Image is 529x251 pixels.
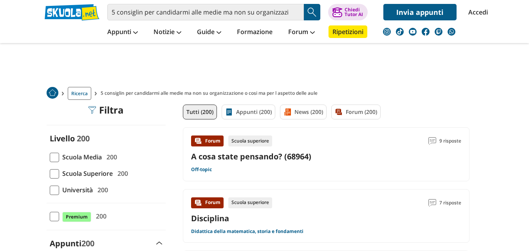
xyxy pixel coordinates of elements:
[235,25,274,40] a: Formazione
[228,197,272,208] div: Scuola superiore
[50,238,94,249] label: Appunti
[283,108,291,116] img: News filtro contenuto
[448,28,455,36] img: WhatsApp
[383,28,391,36] img: instagram
[286,25,317,40] a: Forum
[105,25,140,40] a: Appunti
[77,133,90,144] span: 200
[152,25,183,40] a: Notizie
[428,199,436,207] img: Commenti lettura
[156,242,162,245] img: Apri e chiudi sezione
[191,151,311,162] a: A cosa state pensando? (68964)
[191,213,229,224] a: Disciplina
[468,4,485,20] a: Accedi
[195,25,223,40] a: Guide
[331,105,381,119] a: Forum (200)
[439,197,461,208] span: 7 risposte
[383,4,457,20] a: Invia appunti
[183,105,217,119] a: Tutti (200)
[222,105,275,119] a: Appunti (200)
[50,133,75,144] label: Livello
[107,4,304,20] input: Cerca appunti, riassunti o versioni
[345,7,363,17] div: Chiedi Tutor AI
[191,166,212,173] a: Off-topic
[304,4,320,20] button: Search Button
[306,6,318,18] img: Cerca appunti, riassunti o versioni
[328,4,368,20] button: ChiediTutor AI
[228,135,272,146] div: Scuola superiore
[191,135,224,146] div: Forum
[435,28,442,36] img: twitch
[409,28,417,36] img: youtube
[329,25,367,38] a: Ripetizioni
[93,211,107,221] span: 200
[94,185,108,195] span: 200
[191,228,303,235] a: Didattica della matematica, storia e fondamenti
[225,108,233,116] img: Appunti filtro contenuto
[47,87,58,100] a: Home
[88,105,124,116] div: Filtra
[101,87,321,100] span: 5 consiglin per candidarmi alle medie ma non su organizzazione o cosi ma per l aspetto delle aule
[335,108,343,116] img: Forum filtro contenuto
[194,137,202,145] img: Forum contenuto
[81,238,94,249] span: 200
[103,152,117,162] span: 200
[88,106,96,114] img: Filtra filtri mobile
[280,105,327,119] a: News (200)
[59,185,93,195] span: Università
[114,168,128,179] span: 200
[62,212,91,222] span: Premium
[191,197,224,208] div: Forum
[59,168,113,179] span: Scuola Superiore
[422,28,430,36] img: facebook
[428,137,436,145] img: Commenti lettura
[194,199,202,207] img: Forum contenuto
[396,28,404,36] img: tiktok
[439,135,461,146] span: 9 risposte
[59,152,102,162] span: Scuola Media
[47,87,58,99] img: Home
[68,87,91,100] a: Ricerca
